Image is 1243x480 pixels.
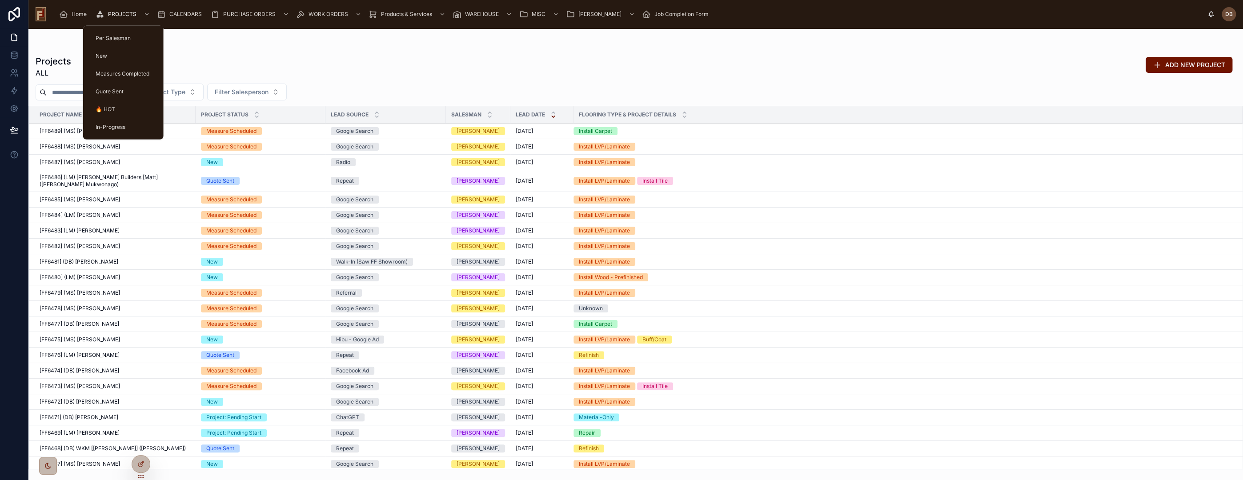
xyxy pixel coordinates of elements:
span: [FF6489] (MS) [PERSON_NAME] [40,128,120,135]
div: Facebook Ad [336,367,369,375]
a: Measure Scheduled [201,367,320,375]
span: [FF6476] (LM) [PERSON_NAME] [40,352,120,359]
span: [DATE] [516,429,533,436]
div: Measure Scheduled [206,382,257,390]
a: Measure Scheduled [201,211,320,219]
a: [PERSON_NAME] [451,143,505,151]
div: Measure Scheduled [206,242,257,250]
span: [DATE] [516,177,533,184]
span: [DATE] [516,258,533,265]
a: [PERSON_NAME] [451,351,505,359]
a: Install LVP/Laminate [573,211,1232,219]
a: Referral [331,289,441,297]
a: New [201,398,320,406]
span: [DATE] [516,305,533,312]
a: [PERSON_NAME] [451,444,505,452]
a: Quote Sent [88,84,158,100]
span: Per Salesman [96,35,131,42]
a: ChatGPT [331,413,441,421]
a: Measures Completed [88,66,158,82]
a: Install LVP/LaminateBuff/Coat [573,336,1232,344]
div: [PERSON_NAME] [457,242,500,250]
a: WORK ORDERS [293,6,366,22]
a: [FF6485] (MS) [PERSON_NAME] [40,196,190,203]
div: New [206,158,218,166]
a: [FF6476] (LM) [PERSON_NAME] [40,352,190,359]
a: MISC [517,6,563,22]
div: [PERSON_NAME] [457,367,500,375]
div: Install LVP/Laminate [579,398,630,406]
a: New [88,48,158,64]
span: [FF6487] (MS) [PERSON_NAME] [40,159,120,166]
a: Quote Sent [201,444,320,452]
a: [DATE] [516,274,568,281]
div: Measure Scheduled [206,143,257,151]
a: Google Search [331,304,441,312]
span: Measures Completed [96,70,149,77]
div: New [206,258,218,266]
a: PURCHASE ORDERS [208,6,293,22]
span: [FF6469] (LM) [PERSON_NAME] [40,429,120,436]
span: [FF6481] (DB) [PERSON_NAME] [40,258,118,265]
a: Measure Scheduled [201,143,320,151]
div: Google Search [336,273,373,281]
span: [DATE] [516,159,533,166]
a: Home [56,6,93,22]
div: Project: Pending Start [206,429,261,437]
a: [DATE] [516,243,568,250]
span: [DATE] [516,143,533,150]
div: Measure Scheduled [206,227,257,235]
span: Home [72,11,87,18]
span: Filter Salesperson [215,88,269,96]
a: Google Search [331,127,441,135]
div: Measure Scheduled [206,289,257,297]
span: Quote Sent [96,88,124,95]
span: [FF6472] (DB) [PERSON_NAME] [40,398,119,405]
a: Google Search [331,143,441,151]
span: [DATE] [516,128,533,135]
div: Referral [336,289,357,297]
a: [PERSON_NAME] [451,367,505,375]
a: [PERSON_NAME] [451,211,505,219]
span: [DATE] [516,227,533,234]
div: Measure Scheduled [206,304,257,312]
span: [FF6479] (MS) [PERSON_NAME] [40,289,120,296]
a: New [201,258,320,266]
div: [PERSON_NAME] [457,273,500,281]
a: [FF6488] (MS) [PERSON_NAME] [40,143,190,150]
div: Unknown [579,304,603,312]
div: Repeat [336,177,354,185]
span: [PERSON_NAME] [578,11,621,18]
div: [PERSON_NAME] [457,429,500,437]
div: Google Search [336,227,373,235]
span: [FF6471] (DB) [PERSON_NAME] [40,414,118,421]
a: [FF6475] (MS) [PERSON_NAME] [40,336,190,343]
a: Google Search [331,460,441,468]
span: [FF6483] (LM) [PERSON_NAME] [40,227,120,234]
a: Google Search [331,273,441,281]
div: Google Search [336,304,373,312]
div: New [206,460,218,468]
a: Install Carpet [573,320,1232,328]
span: [FF6473] (MS) [PERSON_NAME] [40,383,120,390]
a: [DATE] [516,352,568,359]
a: [FF6471] (DB) [PERSON_NAME] [40,414,190,421]
div: Measure Scheduled [206,211,257,219]
a: Google Search [331,211,441,219]
a: [FF6473] (MS) [PERSON_NAME] [40,383,190,390]
div: Install LVP/Laminate [579,242,630,250]
a: Google Search [331,382,441,390]
a: Google Search [331,227,441,235]
div: Measure Scheduled [206,127,257,135]
div: Google Search [336,127,373,135]
div: [PERSON_NAME] [457,336,500,344]
a: CALENDARS [154,6,208,22]
div: Google Search [336,398,373,406]
div: Install Carpet [579,320,612,328]
a: [DATE] [516,336,568,343]
a: [PERSON_NAME] [451,398,505,406]
a: [DATE] [516,429,568,436]
div: Google Search [336,382,373,390]
span: CALENDARS [169,11,202,18]
div: Install LVP/Laminate [579,196,630,204]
